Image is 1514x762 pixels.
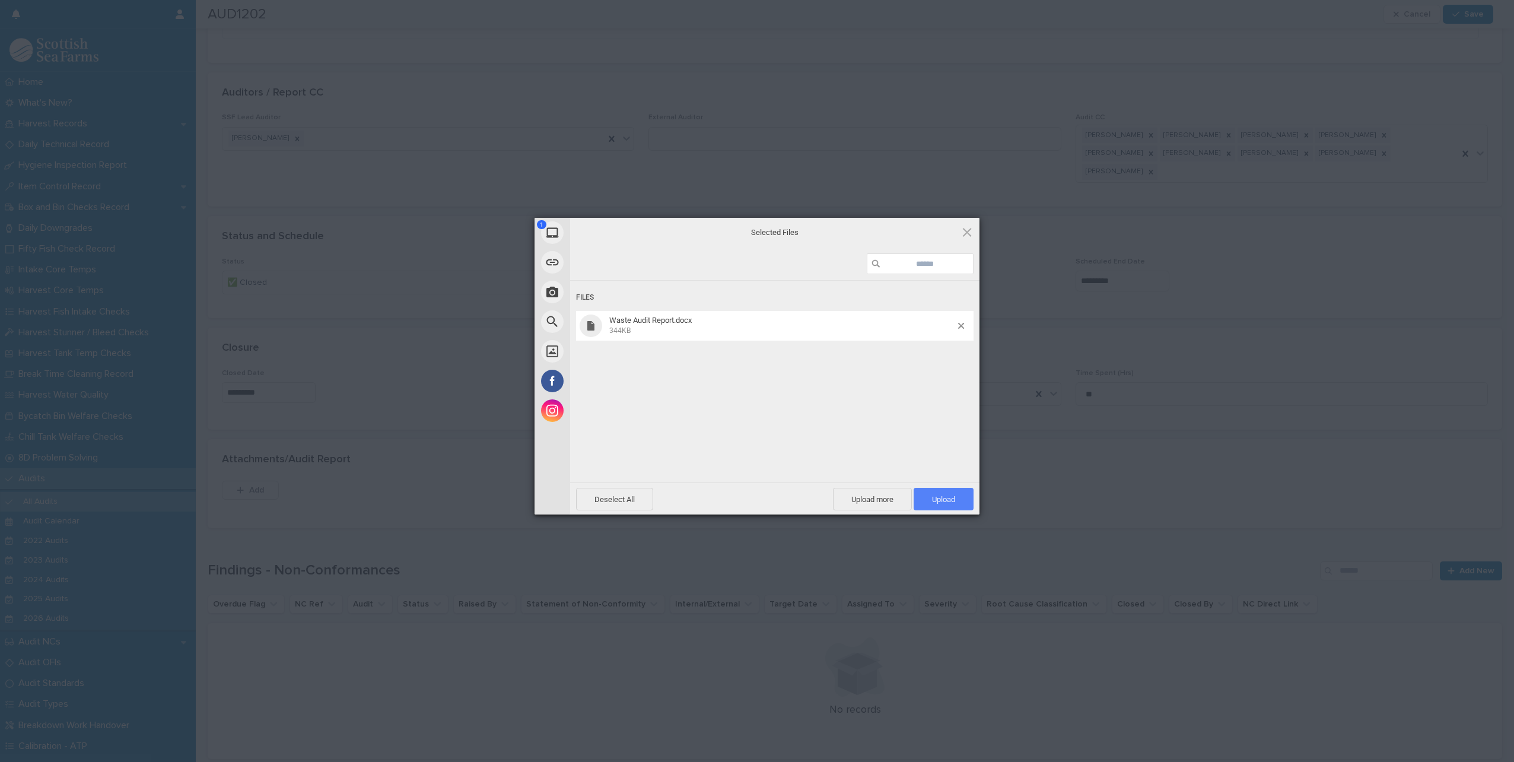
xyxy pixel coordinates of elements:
span: Upload [932,495,955,504]
span: Deselect All [576,488,653,510]
span: Upload more [833,488,912,510]
div: Take Photo [535,277,677,307]
span: Waste Audit Report.docx [609,316,692,325]
div: Instagram [535,396,677,426]
span: Click here or hit ESC to close picker [960,226,974,239]
span: Waste Audit Report.docx [606,316,958,335]
div: Web Search [535,307,677,336]
span: Upload [914,488,974,510]
span: 1 [537,220,546,229]
div: Files [576,287,974,309]
div: Unsplash [535,336,677,366]
span: Selected Files [656,227,893,238]
div: Facebook [535,366,677,396]
div: My Device [535,218,677,247]
span: 344KB [609,326,631,335]
div: Link (URL) [535,247,677,277]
